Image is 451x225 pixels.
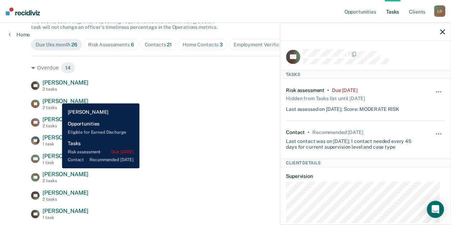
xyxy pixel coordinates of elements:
[167,42,172,47] span: 21
[327,87,329,93] div: •
[88,42,134,48] div: Risk Assessments
[280,70,451,78] div: Tasks
[61,62,75,73] span: 14
[36,42,77,48] div: Due this month
[42,87,88,92] div: 2 tasks
[42,116,88,123] span: [PERSON_NAME]
[312,129,363,135] div: Recommended in 2 days
[31,19,217,30] span: The clients below might have upcoming requirements this month. Hiding a below task will not chang...
[286,135,419,150] div: Last contact was on [DATE]; 1 contact needed every 45 days for current supervision level and case...
[42,215,88,220] div: 1 task
[280,159,451,167] div: Client Details
[31,62,420,73] div: Overdue
[286,173,445,179] dt: Supervision
[42,189,88,196] span: [PERSON_NAME]
[42,178,88,183] div: 2 tasks
[42,134,88,141] span: [PERSON_NAME]
[42,98,88,104] span: [PERSON_NAME]
[71,42,77,47] span: 26
[42,171,88,178] span: [PERSON_NAME]
[42,153,88,159] span: [PERSON_NAME]
[183,42,223,48] div: Home Contacts
[144,42,172,48] div: Contacts
[42,208,88,214] span: [PERSON_NAME]
[42,160,88,165] div: 1 task
[42,197,88,202] div: 2 tasks
[286,129,305,135] div: Contact
[42,79,88,86] span: [PERSON_NAME]
[9,31,30,38] a: Home
[42,142,88,147] div: 1 task
[434,5,445,17] div: L D
[42,123,88,128] div: 2 tasks
[220,42,223,47] span: 3
[131,42,134,47] span: 6
[427,201,444,218] div: Open Intercom Messenger
[42,105,88,110] div: 2 tasks
[286,103,399,112] div: Last assessed on [DATE]; Score: MODERATE RISK
[332,87,358,93] div: Due 4 months ago
[308,129,309,135] div: •
[234,42,296,48] div: Employment Verification
[6,7,40,15] img: Recidiviz
[286,93,365,103] div: Hidden from Tasks list until [DATE]
[286,87,324,93] div: Risk assessment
